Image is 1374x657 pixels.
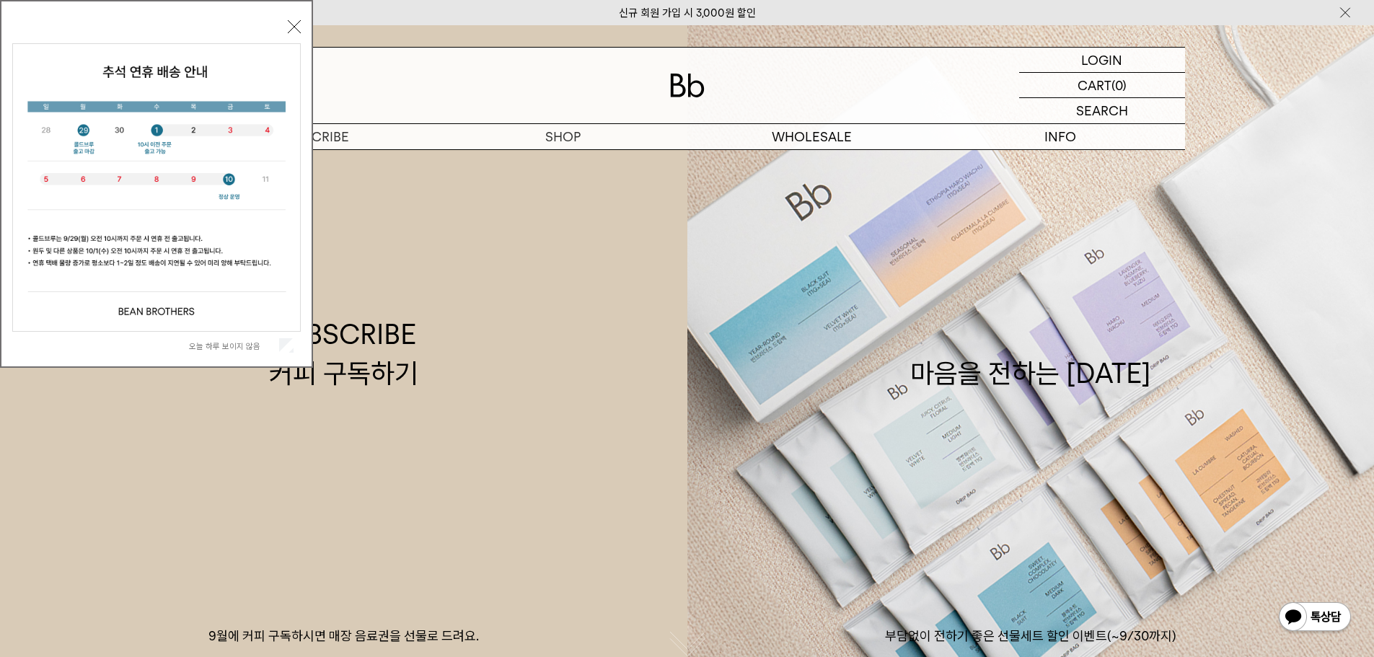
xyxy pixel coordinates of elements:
[1019,73,1185,98] a: CART (0)
[13,44,300,331] img: 5e4d662c6b1424087153c0055ceb1a13_140731.jpg
[288,20,301,33] button: 닫기
[1076,98,1128,123] p: SEARCH
[1081,48,1122,72] p: LOGIN
[1019,48,1185,73] a: LOGIN
[439,124,687,149] a: SHOP
[936,124,1185,149] p: INFO
[687,124,936,149] p: WHOLESALE
[619,6,756,19] a: 신규 회원 가입 시 3,000원 할인
[189,341,276,351] label: 오늘 하루 보이지 않음
[910,315,1151,392] div: 마음을 전하는 [DATE]
[670,74,705,97] img: 로고
[269,315,418,392] div: SUBSCRIBE 커피 구독하기
[1277,601,1352,635] img: 카카오톡 채널 1:1 채팅 버튼
[1078,73,1111,97] p: CART
[1111,73,1127,97] p: (0)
